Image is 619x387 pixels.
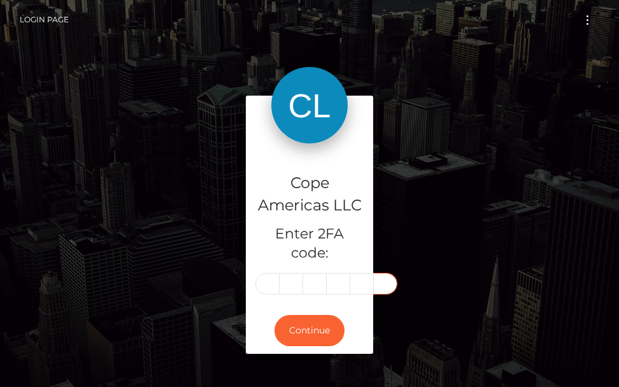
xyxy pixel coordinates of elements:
h5: Enter 2FA code: [255,224,364,264]
button: Toggle navigation [576,11,599,29]
h4: Cope Americas LLC [255,172,364,217]
a: Login Page [20,6,69,33]
img: Cope Americas LLC [271,67,348,143]
button: Continue [274,315,345,346]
